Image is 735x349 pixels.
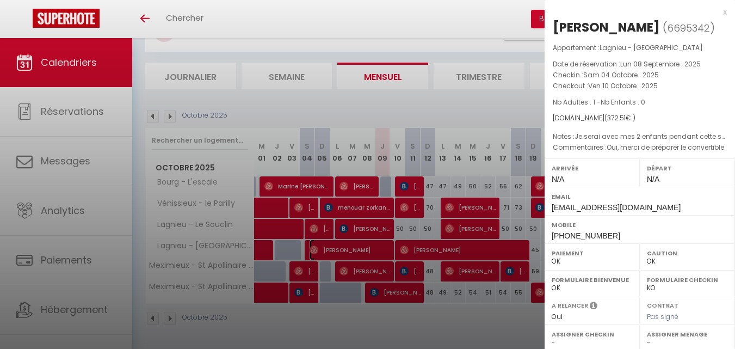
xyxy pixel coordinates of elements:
span: N/A [647,175,659,183]
span: [EMAIL_ADDRESS][DOMAIN_NAME] [552,203,681,212]
div: [PERSON_NAME] [553,19,660,36]
span: Sam 04 Octobre . 2025 [583,70,659,79]
label: Contrat [647,301,678,308]
label: Caution [647,248,728,259]
div: [DOMAIN_NAME] [553,113,727,124]
label: Mobile [552,219,728,230]
label: A relancer [552,301,588,310]
p: Checkin : [553,70,727,81]
label: Formulaire Bienvenue [552,274,633,285]
p: Notes : [553,131,727,142]
span: Pas signé [647,312,678,321]
label: Paiement [552,248,633,259]
div: x [545,5,727,19]
label: Formulaire Checkin [647,274,728,285]
label: Assigner Checkin [552,329,633,340]
label: Assigner Menage [647,329,728,340]
label: Départ [647,163,728,174]
span: ( € ) [604,113,635,123]
span: Lagnieu - [GEOGRAPHIC_DATA] [600,43,703,52]
span: ( ) [663,20,715,35]
span: 372.51 [607,113,626,123]
p: Appartement : [553,42,727,53]
p: Date de réservation : [553,59,727,70]
p: Commentaires : [553,142,727,153]
label: Arrivée [552,163,633,174]
i: Sélectionner OUI si vous souhaiter envoyer les séquences de messages post-checkout [590,301,597,313]
span: [PHONE_NUMBER] [552,231,620,240]
p: Checkout : [553,81,727,91]
span: Lun 08 Septembre . 2025 [620,59,701,69]
span: N/A [552,175,564,183]
span: Ven 10 Octobre . 2025 [588,81,658,90]
span: 6695342 [667,21,710,35]
span: Nb Enfants : 0 [601,97,645,107]
span: Oui, merci de préparer le convertible [607,143,724,152]
span: Nb Adultes : 1 - [553,97,645,107]
label: Email [552,191,728,202]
